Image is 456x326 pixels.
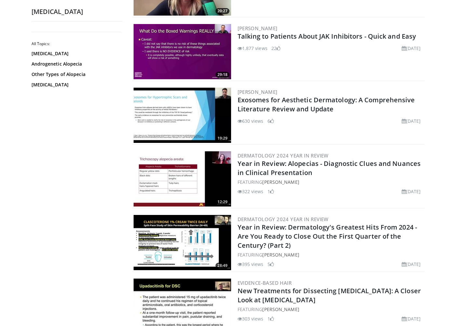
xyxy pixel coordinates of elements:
a: Talking to Patients About JAK Inhibitors - Quick and Easy [238,32,416,41]
li: 630 views [238,118,264,124]
a: [PERSON_NAME] [238,25,278,31]
a: Androgenetic Alopecia [32,61,119,67]
a: 29:18 [134,24,231,79]
li: 395 views [238,261,264,268]
div: FEATURING [238,251,423,258]
li: [DATE] [402,118,421,124]
a: Year in Review: Alopecias - Diagnostic Clues and Nuances in Clinical Presentation [238,159,421,177]
a: 19:29 [134,88,231,143]
img: d81bdaf2-f354-4d4c-a27b-6abbcd278acf.300x170_q85_crop-smart_upscale.jpg [134,215,231,270]
li: [DATE] [402,188,421,195]
a: Other Types of Alopecia [32,71,119,78]
a: New Treatments for Dissecting [MEDICAL_DATA]: A Closer Look at [MEDICAL_DATA] [238,286,421,304]
li: 1 [267,315,274,322]
li: 1 [267,188,274,195]
li: [DATE] [402,261,421,268]
a: [PERSON_NAME] [262,179,299,185]
li: 322 views [238,188,264,195]
a: [MEDICAL_DATA] [32,50,119,57]
li: 22 [271,45,280,52]
li: 5 [267,261,274,268]
a: Year in Review: Dermatology's Greatest Hits From 2024 - Are You Ready to Close Out the First Quar... [238,223,417,250]
a: Dermatology 2024 Year in Review [238,152,329,159]
a: [PERSON_NAME] [262,252,299,258]
img: d26501e5-24fe-404d-892d-85754b06bd43.300x170_q85_crop-smart_upscale.jpg [134,88,231,143]
li: 6 [267,118,274,124]
img: 5cd55b44-77bd-42d6-9582-eecce3a6db21.300x170_q85_crop-smart_upscale.jpg [134,24,231,79]
h2: [MEDICAL_DATA] [32,7,123,16]
span: 28:49 [215,263,229,269]
li: [DATE] [402,315,421,322]
span: 12:29 [215,199,229,205]
div: FEATURING [238,306,423,313]
a: 28:49 [134,215,231,270]
li: 1,877 views [238,45,267,52]
a: Evidence-Based Hair [238,280,292,286]
a: Exosomes for Aesthetic Dermatology: A Comprehensive Literature Review and Update [238,95,415,113]
h2: All Topics: [32,41,121,46]
div: FEATURING [238,179,423,185]
a: 12:29 [134,151,231,207]
li: 303 views [238,315,264,322]
a: [PERSON_NAME] [262,306,299,312]
span: 29:18 [215,72,229,78]
a: [MEDICAL_DATA] [32,81,119,88]
span: 19:29 [215,135,229,141]
a: Dermatology 2024 Year in Review [238,216,329,222]
a: [PERSON_NAME] [238,89,278,95]
li: [DATE] [402,45,421,52]
img: cdfdb102-9b3f-44cb-bbdc-304af51bdeda.300x170_q85_crop-smart_upscale.jpg [134,151,231,207]
span: 20:27 [215,8,229,14]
